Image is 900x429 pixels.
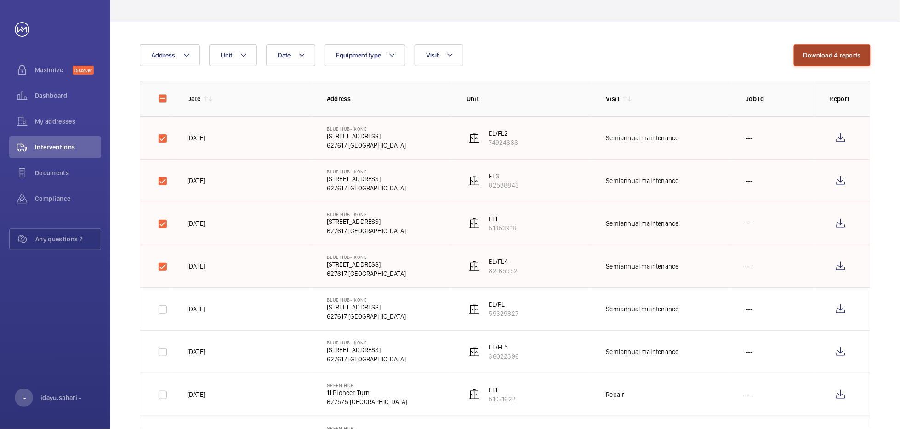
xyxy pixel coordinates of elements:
p: [DATE] [187,304,205,314]
p: EL/FL2 [489,129,518,138]
p: Date [187,94,200,103]
span: My addresses [35,117,101,126]
span: Visit [426,51,439,59]
img: elevator.svg [469,132,480,143]
p: Report [830,94,852,103]
p: --- [746,176,753,185]
p: Job Id [746,94,815,103]
p: Blue Hub- Kone [327,212,406,217]
p: Visit [606,94,620,103]
p: [DATE] [187,390,205,399]
p: 51071622 [489,395,516,404]
p: --- [746,262,753,271]
p: [STREET_ADDRESS] [327,345,406,355]
p: 627617 [GEOGRAPHIC_DATA] [327,269,406,278]
span: Compliance [35,194,101,203]
p: 627617 [GEOGRAPHIC_DATA] [327,226,406,235]
p: FL3 [489,172,519,181]
p: [STREET_ADDRESS] [327,260,406,269]
p: [STREET_ADDRESS] [327,303,406,312]
div: Semiannual maintenance [606,304,679,314]
p: --- [746,304,753,314]
span: Unit [221,51,233,59]
p: --- [746,347,753,356]
p: idayu.sahari - [40,393,81,402]
p: I- [22,393,26,402]
p: Blue Hub- Kone [327,340,406,345]
span: Address [151,51,176,59]
div: Semiannual maintenance [606,133,679,143]
img: elevator.svg [469,175,480,186]
p: Blue Hub- Kone [327,254,406,260]
p: [DATE] [187,262,205,271]
p: [DATE] [187,176,205,185]
div: Semiannual maintenance [606,347,679,356]
span: Maximize [35,65,73,74]
p: 74924636 [489,138,518,147]
img: elevator.svg [469,261,480,272]
button: Date [266,44,315,66]
button: Equipment type [325,44,406,66]
p: 82165952 [489,266,518,275]
p: 36022396 [489,352,519,361]
span: Equipment type [336,51,382,59]
p: --- [746,390,753,399]
p: [STREET_ADDRESS] [327,217,406,226]
span: Documents [35,168,101,177]
p: FL1 [489,385,516,395]
span: Date [278,51,291,59]
p: 627617 [GEOGRAPHIC_DATA] [327,355,406,364]
p: Address [327,94,452,103]
p: [DATE] [187,347,205,356]
button: Address [140,44,200,66]
p: 627617 [GEOGRAPHIC_DATA] [327,141,406,150]
p: EL/FL5 [489,343,519,352]
img: elevator.svg [469,389,480,400]
p: 51353918 [489,223,516,233]
p: 82538843 [489,181,519,190]
p: EL/PL [489,300,518,309]
div: Semiannual maintenance [606,176,679,185]
p: [STREET_ADDRESS] [327,132,406,141]
span: Any questions ? [35,235,101,244]
button: Unit [209,44,257,66]
div: Semiannual maintenance [606,219,679,228]
img: elevator.svg [469,346,480,357]
p: 627617 [GEOGRAPHIC_DATA] [327,183,406,193]
span: Discover [73,66,94,75]
img: elevator.svg [469,303,480,315]
p: EL/FL4 [489,257,518,266]
div: Semiannual maintenance [606,262,679,271]
div: Repair [606,390,625,399]
p: Unit [467,94,592,103]
p: [STREET_ADDRESS] [327,174,406,183]
img: elevator.svg [469,218,480,229]
p: [DATE] [187,219,205,228]
p: 627617 [GEOGRAPHIC_DATA] [327,312,406,321]
span: Dashboard [35,91,101,100]
span: Interventions [35,143,101,152]
p: Blue Hub- Kone [327,297,406,303]
p: Green Hub [327,383,407,388]
p: Blue Hub- Kone [327,126,406,132]
p: 59329827 [489,309,518,318]
button: Visit [415,44,463,66]
p: --- [746,219,753,228]
p: Blue Hub- Kone [327,169,406,174]
p: [DATE] [187,133,205,143]
p: FL1 [489,214,516,223]
button: Download 4 reports [794,44,871,66]
p: 627575 [GEOGRAPHIC_DATA] [327,397,407,406]
p: 11 Pioneer Turn [327,388,407,397]
p: --- [746,133,753,143]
